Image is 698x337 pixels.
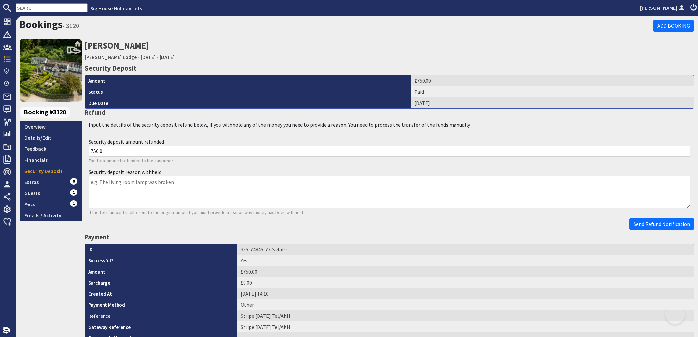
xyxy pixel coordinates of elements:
[63,22,79,30] small: - 3120
[85,97,411,108] th: Due Date
[237,266,694,277] td: £750.00
[85,266,237,277] th: Amount
[85,255,237,266] th: Successful?
[20,199,82,210] a: Pets1
[411,86,694,97] td: Paid
[20,188,82,199] a: Guests1
[89,169,161,175] label: Security deposit reason withheld
[85,244,237,255] th: ID
[89,146,690,157] input: e.g. 45.55
[20,107,79,118] a: Booking #3120
[70,200,77,207] span: 1
[20,121,82,132] a: Overview
[237,244,694,255] td: 355-74845-777vvlatss
[85,39,694,62] h2: [PERSON_NAME]
[3,327,10,334] img: staytech_i_w-64f4e8e9ee0a9c174fd5317b4b171b261742d2d393467e5bdba4413f4f884c10.svg
[20,107,70,118] span: Booking #3120
[237,310,694,321] td: Stripe [DATE] Tel/AKH
[629,218,694,230] button: Send Refund Notification
[665,304,685,324] iframe: Toggle Customer Support
[85,277,237,288] th: Surcharge
[85,310,237,321] th: Reference
[90,5,142,12] a: Big House Holiday Lets
[85,321,237,332] th: Gateway Reference
[20,176,82,188] a: Extras0
[70,178,77,185] span: 0
[89,121,690,129] p: Input the details of the security deposit refund below, if you withhold any of the money you need...
[237,277,694,288] td: £0.00
[89,209,690,216] p: If the total amount is different to the original amount you must provide a reason why money has b...
[89,138,164,145] label: Security deposit amount refunded
[16,3,88,12] input: SEARCH
[85,233,694,241] h4: Payment
[70,189,77,196] span: 1
[237,299,694,310] td: Other
[653,20,694,32] a: Add Booking
[634,221,690,227] span: Send Refund Notification
[20,18,63,31] a: Bookings
[85,54,137,60] a: [PERSON_NAME] Lodge
[85,109,694,116] h4: Refund
[20,165,82,176] a: Security Deposit
[85,64,694,72] h3: Security Deposit
[85,86,411,97] th: Status
[20,39,82,102] img: Symonds Yat Lodge's icon
[411,97,694,108] td: [DATE]
[237,288,694,299] td: [DATE] 14:10
[85,288,237,299] th: Created At
[85,75,411,86] th: Amount
[85,299,237,310] th: Payment Method
[20,210,82,221] a: Emails / Activity
[640,4,686,12] a: [PERSON_NAME]
[89,157,690,164] p: The total amount refunded to the customer
[20,132,82,143] a: Details/Edit
[411,75,694,86] td: £750.00
[138,54,140,60] span: -
[237,255,694,266] td: Yes
[237,321,694,332] td: Stripe [DATE] Tel/AKH
[20,143,82,154] a: Feedback
[20,154,82,165] a: Financials
[141,54,174,60] a: [DATE] - [DATE]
